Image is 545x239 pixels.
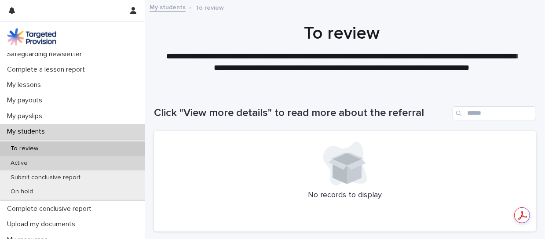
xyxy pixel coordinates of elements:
[195,2,224,12] p: To review
[7,28,56,46] img: M5nRWzHhSzIhMunXDL62
[154,107,449,119] h1: Click "View more details" to read more about the referral
[4,188,40,196] p: On hold
[4,50,89,58] p: Safeguarding newsletter
[4,81,48,89] p: My lessons
[4,127,52,136] p: My students
[4,96,49,105] p: My payouts
[4,174,88,181] p: Submit conclusive report
[453,106,536,120] input: Search
[4,145,45,152] p: To review
[4,220,82,228] p: Upload my documents
[4,112,49,120] p: My payslips
[154,23,530,44] h1: To review
[4,205,99,213] p: Complete conclusive report
[4,159,35,167] p: Active
[150,2,186,12] a: My students
[165,191,526,200] p: No records to display
[4,65,92,74] p: Complete a lesson report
